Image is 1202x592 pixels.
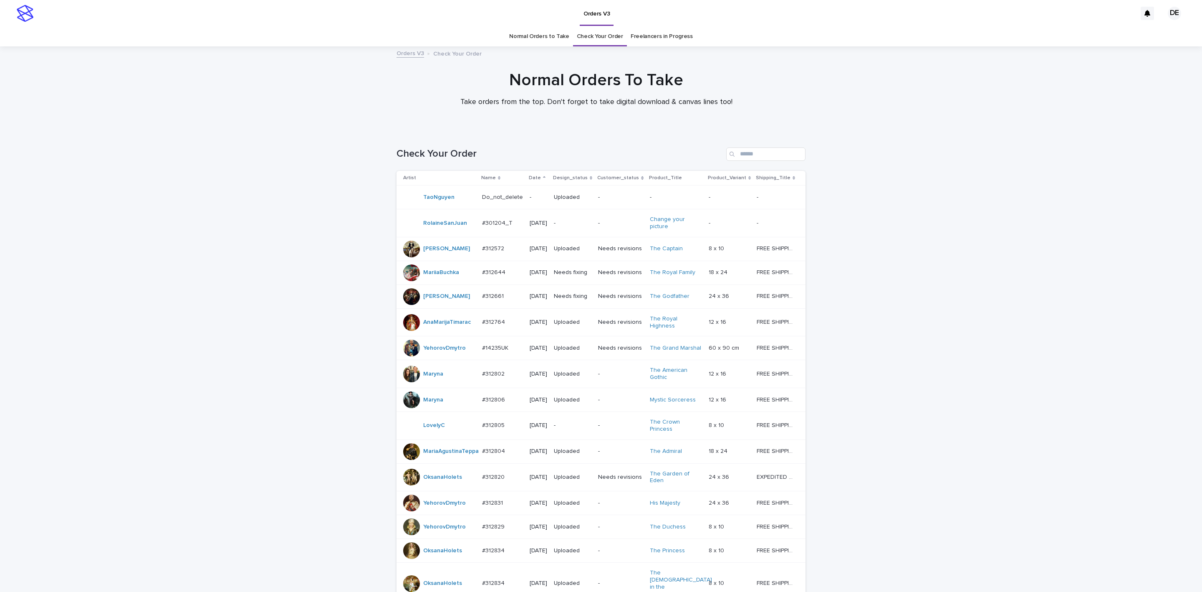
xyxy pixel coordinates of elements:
p: #312802 [482,369,506,378]
p: #312661 [482,291,505,300]
p: Needs revisions [598,293,643,300]
p: FREE SHIPPING - preview in 1-2 business days, after your approval delivery will take 5-10 b.d. [757,244,797,252]
p: 12 x 16 [709,317,728,326]
p: - [598,422,643,429]
a: Normal Orders to Take [509,27,569,46]
tr: AnaMarijaTimarac #312764#312764 [DATE]UploadedNeeds revisionsThe Royal Highness 12 x 1612 x 16 FR... [396,308,808,336]
tr: [PERSON_NAME] #312572#312572 [DATE]UploadedNeeds revisionsThe Captain 8 x 108 x 10 FREE SHIPPING ... [396,237,808,261]
p: [DATE] [530,580,547,587]
p: Needs fixing [554,293,591,300]
img: stacker-logo-s-only.png [17,5,33,22]
a: [PERSON_NAME] [423,245,470,252]
p: - [598,523,643,531]
p: Check Your Order [433,48,482,58]
p: - [598,194,643,201]
a: The Garden of Eden [650,470,702,485]
tr: TaoNguyen Do_not_deleteDo_not_delete -Uploaded---- -- [396,185,808,209]
p: 24 x 36 [709,472,731,481]
p: [DATE] [530,220,547,227]
p: - [598,547,643,554]
p: FREE SHIPPING - preview in 1-2 business days, after your approval delivery will take 5-10 b.d. [757,420,797,429]
p: Uploaded [554,547,591,554]
tr: YehorovDmytro #14235UK#14235UK [DATE]UploadedNeeds revisionsThe Grand Marshal 60 x 90 cm60 x 90 c... [396,336,808,360]
p: FREE SHIPPING - preview in 1-2 business days, after your approval delivery will take 5-10 b.d. [757,446,797,455]
p: - [650,194,702,201]
p: - [598,580,643,587]
a: Change your picture [650,216,702,230]
p: Name [481,173,496,183]
a: The American Gothic [650,367,702,381]
p: FREE SHIPPING - preview in 1-2 business days, after your approval delivery will take 10-12 busine... [757,343,797,352]
p: [DATE] [530,547,547,554]
p: - [757,192,760,201]
a: YehorovDmytro [423,523,466,531]
p: #312820 [482,472,506,481]
p: Needs revisions [598,245,643,252]
p: [DATE] [530,523,547,531]
tr: MariaAgustinaTeppa #312804#312804 [DATE]Uploaded-The Admiral 18 x 2418 x 24 FREE SHIPPING - previ... [396,440,808,463]
p: #312834 [482,578,506,587]
p: #312831 [482,498,505,507]
a: RolaineSanJuan [423,220,467,227]
p: - [709,218,712,227]
p: Product_Title [649,173,682,183]
h1: Check Your Order [396,148,723,160]
a: YehorovDmytro [423,345,466,352]
p: [DATE] [530,422,547,429]
p: Uploaded [554,345,591,352]
p: [DATE] [530,269,547,276]
p: [DATE] [530,371,547,378]
p: Uploaded [554,523,591,531]
a: AnaMarijaTimarac [423,319,471,326]
p: Needs revisions [598,474,643,481]
a: Orders V3 [396,48,424,58]
a: Check Your Order [577,27,623,46]
tr: [PERSON_NAME] #312661#312661 [DATE]Needs fixingNeeds revisionsThe Godfather 24 x 3624 x 36 FREE S... [396,285,808,308]
a: The Admiral [650,448,682,455]
p: FREE SHIPPING - preview in 1-2 business days, after your approval delivery will take 5-10 b.d. [757,578,797,587]
p: FREE SHIPPING - preview in 1-2 business days, after your approval delivery will take 5-10 b.d. [757,291,797,300]
p: [DATE] [530,245,547,252]
p: Take orders from the top. Don't forget to take digital download & canvas lines too! [429,98,763,107]
p: Artist [403,173,416,183]
tr: Maryna #312802#312802 [DATE]Uploaded-The American Gothic 12 x 1612 x 16 FREE SHIPPING - preview i... [396,360,808,388]
p: - [709,192,712,201]
a: OksanaHolets [423,474,462,481]
p: 60 x 90 cm [709,343,741,352]
a: TaoNguyen [423,194,455,201]
p: 18 x 24 [709,267,729,276]
p: 12 x 16 [709,369,728,378]
a: His Majesty [650,500,680,507]
p: FREE SHIPPING - preview in 1-2 business days, after your approval delivery will take 5-10 b.d. [757,522,797,531]
p: [DATE] [530,319,547,326]
p: Shipping_Title [756,173,790,183]
p: Uploaded [554,194,591,201]
p: #312829 [482,522,506,531]
a: The Captain [650,245,683,252]
tr: LovelyC #312805#312805 [DATE]--The Crown Princess 8 x 108 x 10 FREE SHIPPING - preview in 1-2 bus... [396,412,808,440]
p: Do_not_delete [482,192,525,201]
p: #301204_T [482,218,514,227]
p: FREE SHIPPING - preview in 1-2 business days, after your approval delivery will take 5-10 b.d. [757,317,797,326]
p: - [598,371,643,378]
p: - [598,220,643,227]
a: OksanaHolets [423,547,462,554]
tr: OksanaHolets #312820#312820 [DATE]UploadedNeeds revisionsThe Garden of Eden 24 x 3624 x 36 EXPEDI... [396,463,808,491]
p: Uploaded [554,500,591,507]
p: 8 x 10 [709,244,726,252]
p: Design_status [553,173,588,183]
p: #312804 [482,446,507,455]
tr: YehorovDmytro #312831#312831 [DATE]Uploaded-His Majesty 24 x 3624 x 36 FREE SHIPPING - preview in... [396,491,808,515]
p: [DATE] [530,293,547,300]
tr: YehorovDmytro #312829#312829 [DATE]Uploaded-The Duchess 8 x 108 x 10 FREE SHIPPING - preview in 1... [396,515,808,539]
a: The Crown Princess [650,419,702,433]
a: The Godfather [650,293,689,300]
p: - [598,396,643,404]
p: FREE SHIPPING - preview in 1-2 business days, after your approval delivery will take 5-10 b.d. [757,546,797,554]
input: Search [726,147,806,161]
p: 8 x 10 [709,578,726,587]
p: - [598,500,643,507]
div: DE [1168,7,1181,20]
p: FREE SHIPPING - preview in 1-2 business days, after your approval delivery will take 5-10 b.d. [757,369,797,378]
